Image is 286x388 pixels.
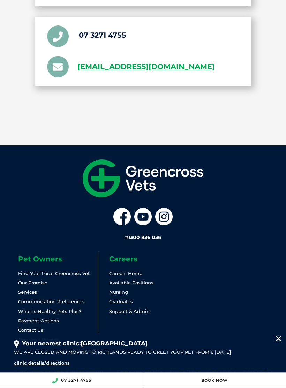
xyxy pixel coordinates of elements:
a: Payment Options [18,318,59,323]
img: location_phone.svg [52,378,58,383]
span: [GEOGRAPHIC_DATA] [81,340,148,347]
a: 07 3271 4755 [61,378,91,383]
a: Careers Home [109,270,142,276]
h6: Careers [109,255,188,262]
a: directions [46,360,70,366]
a: Services [18,289,37,295]
div: WE ARE CLOSED AND MOVING TO RICHLANDS READY TO GREET YOUR PET FROM 6 [DATE] [14,349,272,356]
a: Graduates [109,299,133,304]
img: location_pin.svg [14,340,19,348]
img: location_close.svg [276,336,281,341]
a: Book Now [201,378,228,383]
a: Our Promise [18,280,47,285]
a: What is Healthy Pets Plus? [18,308,81,314]
div: / [14,359,169,367]
a: Contact Us [18,327,43,333]
h6: Pet Owners [18,255,98,262]
a: 07 3271 4755 [79,31,126,39]
a: Find Your Local Greencross Vet [18,270,90,276]
a: #1300 836 036 [125,234,161,240]
span: # [125,234,128,240]
a: [EMAIL_ADDRESS][DOMAIN_NAME] [77,61,215,73]
a: clinic details [14,360,44,366]
div: Your nearest clinic: [14,333,272,348]
a: Available Positions [109,280,153,285]
a: Support & Admin [109,308,150,314]
a: Nursing [109,289,128,295]
a: Communication Preferences [18,299,85,304]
